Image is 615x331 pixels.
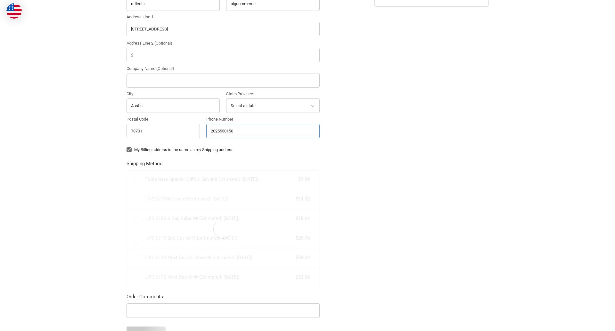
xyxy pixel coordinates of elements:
span: Checkout [54,3,73,9]
small: (Optional) [154,41,172,46]
label: City [127,91,220,97]
legend: Shipping Method [127,160,162,170]
label: State/Province [226,91,320,97]
label: My Billing address is the same as my Shipping address [127,147,320,152]
img: duty and tax information for United States [6,3,22,19]
label: Address Line 1 [127,14,320,20]
small: (Optional) [156,66,174,71]
label: Postal Code [127,116,200,123]
label: Address Line 2 [127,40,320,47]
legend: Order Comments [127,293,163,303]
label: Company Name [127,65,320,72]
label: Phone Number [206,116,320,123]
